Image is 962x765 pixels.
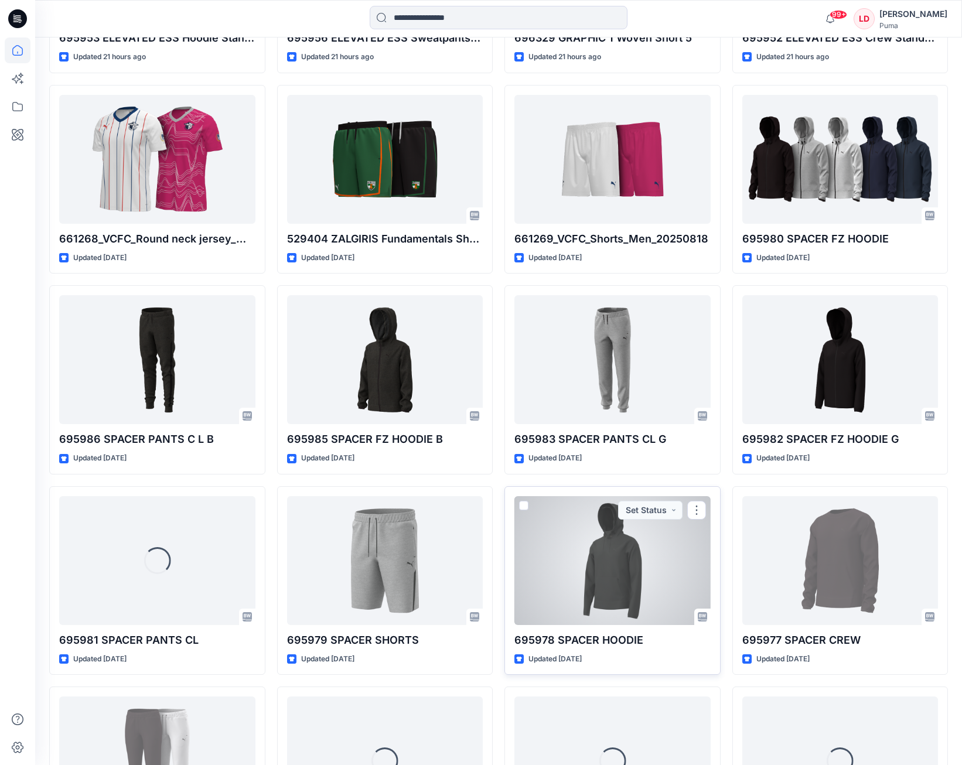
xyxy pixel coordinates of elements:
[742,632,939,648] p: 695977 SPACER CREW
[528,252,582,264] p: Updated [DATE]
[59,295,255,424] a: 695986 SPACER PANTS C L B
[742,431,939,448] p: 695982 SPACER FZ HOODIE G
[742,30,939,46] p: 695952 ELEVATED ESS Crew Standard F L
[742,95,939,224] a: 695980 SPACER FZ HOODIE
[879,7,947,21] div: [PERSON_NAME]
[514,30,711,46] p: 696329 GRAPHIC 1 Woven Short 5''
[287,431,483,448] p: 695985 SPACER FZ HOODIE B
[301,252,354,264] p: Updated [DATE]
[514,231,711,247] p: 661269_VCFC_Shorts_Men_20250818
[756,452,810,465] p: Updated [DATE]
[59,431,255,448] p: 695986 SPACER PANTS C L B
[287,95,483,224] a: 529404 ZALGIRIS Fundamentals Short..
[301,51,374,63] p: Updated 21 hours ago
[59,30,255,46] p: 695953 ELEVATED ESS Hoodie Standard FL
[514,431,711,448] p: 695983 SPACER PANTS CL G
[73,51,146,63] p: Updated 21 hours ago
[742,295,939,424] a: 695982 SPACER FZ HOODIE G
[287,496,483,625] a: 695979 SPACER SHORTS
[514,632,711,648] p: 695978 SPACER HOODIE
[756,252,810,264] p: Updated [DATE]
[756,51,829,63] p: Updated 21 hours ago
[514,496,711,625] a: 695978 SPACER HOODIE
[514,95,711,224] a: 661269_VCFC_Shorts_Men_20250818
[59,95,255,224] a: 661268_VCFC_Round neck jersey_Men_20250818
[528,51,601,63] p: Updated 21 hours ago
[73,452,127,465] p: Updated [DATE]
[301,452,354,465] p: Updated [DATE]
[73,653,127,665] p: Updated [DATE]
[742,231,939,247] p: 695980 SPACER FZ HOODIE
[528,452,582,465] p: Updated [DATE]
[59,632,255,648] p: 695981 SPACER PANTS CL
[59,231,255,247] p: 661268_VCFC_Round neck jersey_Men_20250818
[301,653,354,665] p: Updated [DATE]
[756,653,810,665] p: Updated [DATE]
[73,252,127,264] p: Updated [DATE]
[287,231,483,247] p: 529404 ZALGIRIS Fundamentals Short..
[879,21,947,30] div: Puma
[287,632,483,648] p: 695979 SPACER SHORTS
[287,30,483,46] p: 695956 ELEVATED ESS Sweatpants Standard F L
[287,295,483,424] a: 695985 SPACER FZ HOODIE B
[742,496,939,625] a: 695977 SPACER CREW
[528,653,582,665] p: Updated [DATE]
[854,8,875,29] div: LD
[514,295,711,424] a: 695983 SPACER PANTS CL G
[830,10,847,19] span: 99+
